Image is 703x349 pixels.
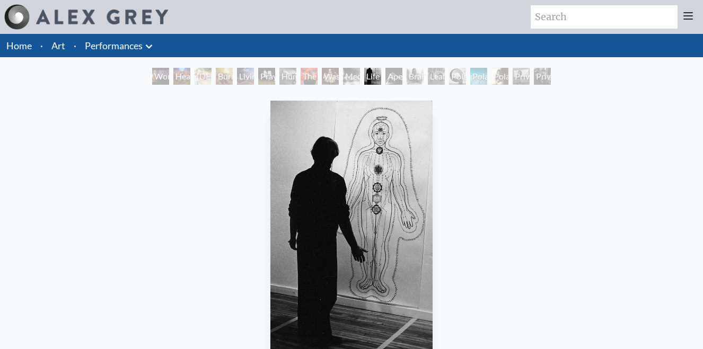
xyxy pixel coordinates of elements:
a: Home [6,40,32,51]
div: Living Cross [237,68,254,85]
li: · [69,34,81,57]
div: Private Billboard [513,68,530,85]
div: Private Subway [534,68,551,85]
input: Search [531,5,678,29]
div: Heart Net [173,68,190,85]
div: Leaflets [428,68,445,85]
div: [DEMOGRAPHIC_DATA] [195,68,212,85]
div: The Beast [301,68,318,85]
div: Prayer Wheel [258,68,275,85]
div: Brain Sack [407,68,424,85]
div: Wasteland [322,68,339,85]
a: Art [51,38,65,53]
div: Life Energy [364,68,381,85]
div: World Spirit [152,68,169,85]
div: Polar Wandering [470,68,487,85]
li: · [36,34,47,57]
div: Burnt Offering [216,68,233,85]
div: Meditations on Mortality [343,68,360,85]
div: Human Race [279,68,296,85]
a: Performances [85,38,143,53]
div: Polar Unity [449,68,466,85]
div: Apex [385,68,402,85]
div: Polarity Works [491,68,508,85]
